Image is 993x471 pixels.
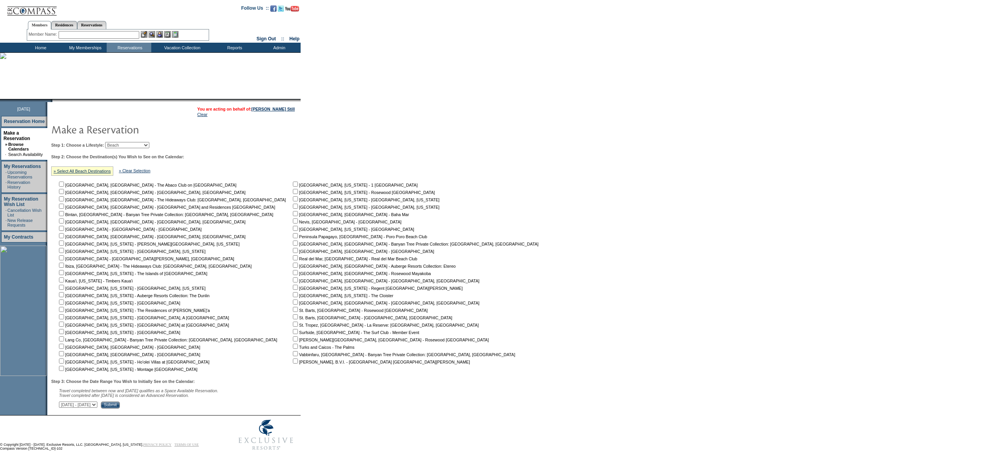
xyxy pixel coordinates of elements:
td: Home [17,43,62,52]
span: :: [281,36,284,42]
nobr: St. Tropez, [GEOGRAPHIC_DATA] - La Reserve: [GEOGRAPHIC_DATA], [GEOGRAPHIC_DATA] [291,323,479,327]
a: Search Availability [8,152,43,157]
img: b_edit.gif [141,31,147,38]
b: Step 1: Choose a Lifestyle: [51,143,104,147]
b: Step 3: Choose the Date Range You Wish to Initially See on the Calendar: [51,379,195,384]
nobr: Nevis, [GEOGRAPHIC_DATA] - [GEOGRAPHIC_DATA] [291,220,401,224]
nobr: [GEOGRAPHIC_DATA], [US_STATE] - [GEOGRAPHIC_DATA], [US_STATE] [57,286,206,291]
nobr: Travel completed after [DATE] is considered an Advanced Reservation. [59,393,189,398]
a: Browse Calendars [8,142,29,151]
span: Travel completed between now and [DATE] qualifies as a Space Available Reservation. [59,388,218,393]
nobr: [GEOGRAPHIC_DATA], [US_STATE] - Rosewood [GEOGRAPHIC_DATA] [291,190,435,195]
nobr: [GEOGRAPHIC_DATA], [GEOGRAPHIC_DATA] - Baha Mar [291,212,409,217]
nobr: [PERSON_NAME], B.V.I. - [GEOGRAPHIC_DATA] [GEOGRAPHIC_DATA][PERSON_NAME] [291,360,470,364]
a: My Reservation Wish List [4,196,38,207]
a: [PERSON_NAME] Still [251,107,295,111]
nobr: Vabbinfaru, [GEOGRAPHIC_DATA] - Banyan Tree Private Collection: [GEOGRAPHIC_DATA], [GEOGRAPHIC_DATA] [291,352,515,357]
nobr: [GEOGRAPHIC_DATA], [GEOGRAPHIC_DATA] - [GEOGRAPHIC_DATA], [GEOGRAPHIC_DATA] [291,279,479,283]
img: View [149,31,155,38]
nobr: [GEOGRAPHIC_DATA], [GEOGRAPHIC_DATA] - [GEOGRAPHIC_DATA], [GEOGRAPHIC_DATA] [57,190,246,195]
img: b_calculator.gif [172,31,178,38]
img: Subscribe to our YouTube Channel [285,6,299,12]
img: Exclusive Resorts [231,416,301,454]
nobr: [GEOGRAPHIC_DATA], [US_STATE] - [PERSON_NAME][GEOGRAPHIC_DATA], [US_STATE] [57,242,240,246]
nobr: [GEOGRAPHIC_DATA], [US_STATE] - 1 [GEOGRAPHIC_DATA] [291,183,418,187]
td: Reports [211,43,256,52]
img: Follow us on Twitter [278,5,284,12]
a: Follow us on Twitter [278,8,284,12]
nobr: [GEOGRAPHIC_DATA], [GEOGRAPHIC_DATA] - [GEOGRAPHIC_DATA] [57,345,200,350]
nobr: [GEOGRAPHIC_DATA], [GEOGRAPHIC_DATA] - The Hideaways Club: [GEOGRAPHIC_DATA], [GEOGRAPHIC_DATA] [57,197,286,202]
nobr: [PERSON_NAME][GEOGRAPHIC_DATA], [GEOGRAPHIC_DATA] - Rosewood [GEOGRAPHIC_DATA] [291,338,489,342]
a: Cancellation Wish List [7,208,42,217]
div: Member Name: [29,31,59,38]
nobr: [GEOGRAPHIC_DATA] - [GEOGRAPHIC_DATA] - [GEOGRAPHIC_DATA] [57,227,202,232]
nobr: Turks and Caicos - The Palms [291,345,355,350]
img: Impersonate [156,31,163,38]
td: Reservations [107,43,151,52]
nobr: Surfside, [GEOGRAPHIC_DATA] - The Surf Club - Member Event [291,330,419,335]
nobr: [GEOGRAPHIC_DATA], [US_STATE] - [GEOGRAPHIC_DATA] at [GEOGRAPHIC_DATA] [57,323,229,327]
td: Follow Us :: [241,5,269,14]
td: · [5,208,7,217]
nobr: [GEOGRAPHIC_DATA], [GEOGRAPHIC_DATA] - [GEOGRAPHIC_DATA], [GEOGRAPHIC_DATA] [57,234,246,239]
img: promoShadowLeftCorner.gif [50,99,52,102]
td: · [5,180,7,189]
nobr: St. Barts, [GEOGRAPHIC_DATA] - [GEOGRAPHIC_DATA], [GEOGRAPHIC_DATA] [291,315,452,320]
nobr: [GEOGRAPHIC_DATA], [US_STATE] - Auberge Resorts Collection: The Dunlin [57,293,209,298]
a: Sign Out [256,36,276,42]
nobr: Bintan, [GEOGRAPHIC_DATA] - Banyan Tree Private Collection: [GEOGRAPHIC_DATA], [GEOGRAPHIC_DATA] [57,212,273,217]
b: Step 2: Choose the Destination(s) You Wish to See on the Calendar: [51,154,184,159]
a: My Reservations [4,164,41,169]
nobr: [GEOGRAPHIC_DATA], [US_STATE] - [GEOGRAPHIC_DATA] [57,330,180,335]
a: Reservation History [7,180,30,189]
nobr: Kaua'i, [US_STATE] - Timbers Kaua'i [57,279,133,283]
a: Members [28,21,52,29]
nobr: Peninsula Papagayo, [GEOGRAPHIC_DATA] - Poro Poro Beach Club [291,234,427,239]
nobr: [GEOGRAPHIC_DATA], [US_STATE] - [GEOGRAPHIC_DATA], A [GEOGRAPHIC_DATA] [57,315,229,320]
nobr: Ibiza, [GEOGRAPHIC_DATA] - The Hideaways Club: [GEOGRAPHIC_DATA], [GEOGRAPHIC_DATA] [57,264,252,268]
nobr: St. Barts, [GEOGRAPHIC_DATA] - Rosewood [GEOGRAPHIC_DATA] [291,308,427,313]
a: Upcoming Reservations [7,170,32,179]
td: · [5,170,7,179]
nobr: Lang Co, [GEOGRAPHIC_DATA] - Banyan Tree Private Collection: [GEOGRAPHIC_DATA], [GEOGRAPHIC_DATA] [57,338,277,342]
td: Vacation Collection [151,43,211,52]
span: You are acting on behalf of: [197,107,295,111]
nobr: [GEOGRAPHIC_DATA], [GEOGRAPHIC_DATA] - Rosewood Mayakoba [291,271,431,276]
nobr: [GEOGRAPHIC_DATA], [US_STATE] - The Residences of [PERSON_NAME]'a [57,308,210,313]
nobr: Real del Mar, [GEOGRAPHIC_DATA] - Real del Mar Beach Club [291,256,417,261]
span: [DATE] [17,107,30,111]
nobr: [GEOGRAPHIC_DATA], [US_STATE] - [GEOGRAPHIC_DATA], [US_STATE] [291,205,439,210]
nobr: [GEOGRAPHIC_DATA], [GEOGRAPHIC_DATA] - The Abaco Club on [GEOGRAPHIC_DATA] [57,183,237,187]
td: · [5,152,7,157]
b: » [5,142,7,147]
nobr: [GEOGRAPHIC_DATA], [US_STATE] - Regent [GEOGRAPHIC_DATA][PERSON_NAME] [291,286,463,291]
a: Help [289,36,299,42]
input: Submit [101,402,120,409]
a: TERMS OF USE [175,443,199,447]
td: · [5,218,7,227]
td: Admin [256,43,301,52]
nobr: [GEOGRAPHIC_DATA], [GEOGRAPHIC_DATA] - Banyan Tree Private Collection: [GEOGRAPHIC_DATA], [GEOGRA... [291,242,538,246]
img: Reservations [164,31,171,38]
nobr: [GEOGRAPHIC_DATA], [GEOGRAPHIC_DATA] - Auberge Resorts Collection: Etereo [291,264,456,268]
nobr: [GEOGRAPHIC_DATA], [GEOGRAPHIC_DATA] - [GEOGRAPHIC_DATA] [57,352,200,357]
img: blank.gif [52,99,53,102]
nobr: [GEOGRAPHIC_DATA], [US_STATE] - [GEOGRAPHIC_DATA], [US_STATE] [291,197,439,202]
td: My Memberships [62,43,107,52]
img: Become our fan on Facebook [270,5,277,12]
a: PRIVACY POLICY [143,443,171,447]
a: New Release Requests [7,218,33,227]
nobr: [GEOGRAPHIC_DATA], [US_STATE] - The Cloister [291,293,393,298]
nobr: [GEOGRAPHIC_DATA], [GEOGRAPHIC_DATA] - [GEOGRAPHIC_DATA], [GEOGRAPHIC_DATA] [291,301,479,305]
a: Become our fan on Facebook [270,8,277,12]
nobr: [GEOGRAPHIC_DATA], [GEOGRAPHIC_DATA] - [GEOGRAPHIC_DATA], [GEOGRAPHIC_DATA] [57,220,246,224]
nobr: [GEOGRAPHIC_DATA], [US_STATE] - Ho'olei Villas at [GEOGRAPHIC_DATA] [57,360,209,364]
a: Reservation Home [4,119,45,124]
nobr: [GEOGRAPHIC_DATA], [GEOGRAPHIC_DATA] - [GEOGRAPHIC_DATA] and Residences [GEOGRAPHIC_DATA] [57,205,275,210]
img: pgTtlMakeReservation.gif [51,121,206,137]
a: » Clear Selection [119,168,151,173]
nobr: [GEOGRAPHIC_DATA], [US_STATE] - [GEOGRAPHIC_DATA], [US_STATE] [57,249,206,254]
nobr: [GEOGRAPHIC_DATA] - [GEOGRAPHIC_DATA][PERSON_NAME], [GEOGRAPHIC_DATA] [57,256,234,261]
nobr: [GEOGRAPHIC_DATA], [US_STATE] - Montage [GEOGRAPHIC_DATA] [57,367,197,372]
